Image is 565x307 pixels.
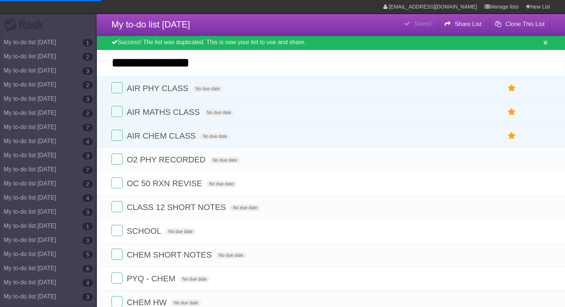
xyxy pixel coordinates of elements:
label: Star task [505,106,519,118]
b: 1 [82,223,93,230]
b: Saved [414,20,431,27]
span: My to-do list [DATE] [111,19,190,29]
b: 7 [82,124,93,131]
span: No due date [200,133,230,140]
span: No due date [210,157,240,164]
label: Done [111,130,123,141]
b: 3 [82,67,93,75]
b: 6 [82,265,93,272]
span: AIR PHY CLASS [127,84,190,93]
label: Done [111,106,123,117]
span: No due date [165,228,195,235]
span: CHEM HW [127,298,169,307]
span: No due date [206,181,236,187]
span: AIR MATHS CLASS [127,107,201,117]
span: No due date [216,252,246,259]
span: PYQ - CHEM [127,274,177,283]
b: 4 [82,194,93,202]
b: 3 [82,96,93,103]
span: No due date [204,109,234,116]
span: No due date [179,276,210,282]
span: CHEM SHORT NOTES [127,250,214,259]
label: Done [111,201,123,212]
b: 2 [82,81,93,89]
div: Success! The list was duplicated. This is now your list to use and share. [97,35,565,50]
b: 2 [82,53,93,61]
label: Done [111,272,123,284]
label: Done [111,225,123,236]
span: AIR CHEM CLASS [127,131,198,140]
b: Clone This List [505,21,545,27]
b: 3 [82,152,93,159]
label: Done [111,177,123,188]
b: 5 [82,251,93,258]
b: 4 [82,279,93,287]
span: No due date [192,85,223,92]
span: SCHOOL [127,226,163,236]
span: CLASS 12 SHORT NOTES [127,203,228,212]
span: OC 50 RXN REVISE [127,179,204,188]
b: Share List [455,21,481,27]
button: Share List [438,17,487,31]
label: Done [111,249,123,260]
b: 3 [82,209,93,216]
b: 1 [82,39,93,46]
label: Done [111,82,123,93]
button: Clone This List [489,17,550,31]
b: 3 [82,237,93,244]
span: O2 PHY RECORDED [127,155,207,164]
div: Flask [4,18,48,32]
b: 2 [82,110,93,117]
label: Star task [505,82,519,94]
b: 3 [82,293,93,301]
label: Star task [505,130,519,142]
b: 4 [82,138,93,145]
span: No due date [230,204,260,211]
b: 7 [82,166,93,174]
label: Done [111,153,123,165]
span: No due date [171,300,201,306]
b: 2 [82,180,93,188]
